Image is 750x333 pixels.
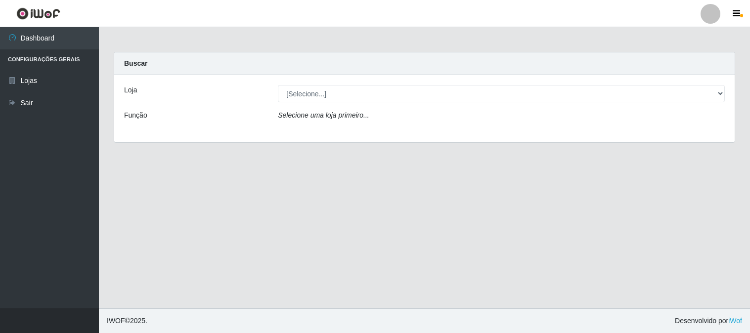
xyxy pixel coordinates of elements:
[675,316,742,326] span: Desenvolvido por
[107,317,125,325] span: IWOF
[107,316,147,326] span: © 2025 .
[124,110,147,121] label: Função
[728,317,742,325] a: iWof
[124,59,147,67] strong: Buscar
[16,7,60,20] img: CoreUI Logo
[278,111,369,119] i: Selecione uma loja primeiro...
[124,85,137,95] label: Loja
